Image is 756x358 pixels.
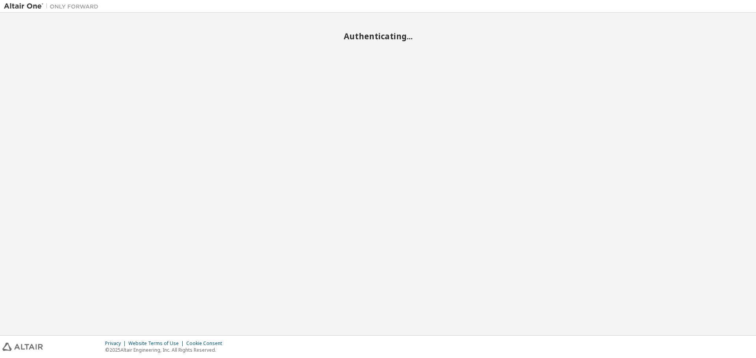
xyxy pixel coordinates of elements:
img: Altair One [4,2,102,10]
div: Cookie Consent [186,340,227,347]
img: altair_logo.svg [2,343,43,351]
p: © 2025 Altair Engineering, Inc. All Rights Reserved. [105,347,227,353]
h2: Authenticating... [4,31,752,41]
div: Privacy [105,340,128,347]
div: Website Terms of Use [128,340,186,347]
